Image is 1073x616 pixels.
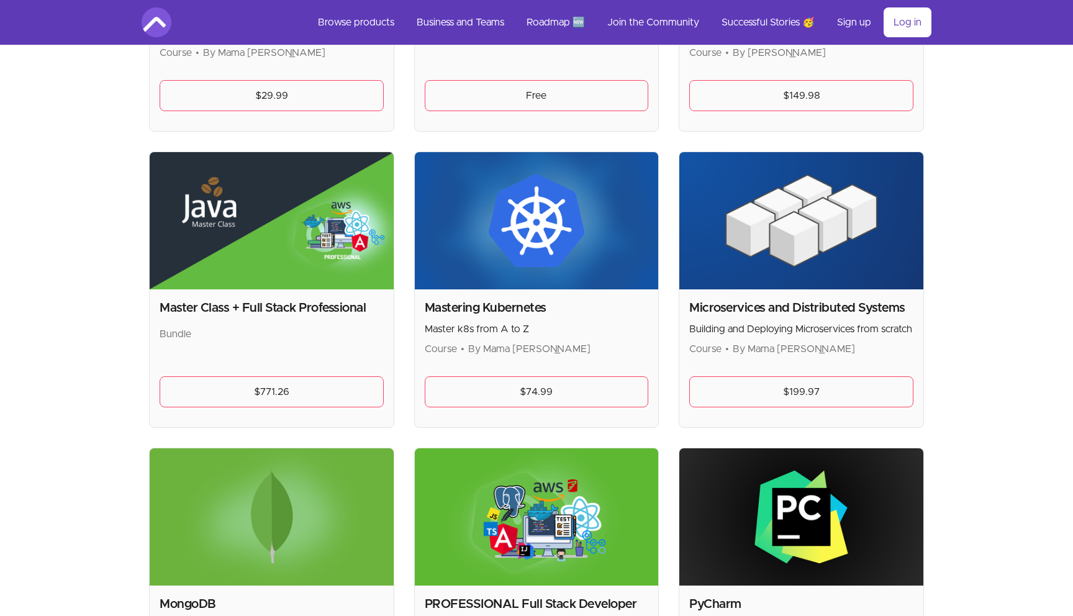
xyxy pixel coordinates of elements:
span: By Mama [PERSON_NAME] [468,344,591,354]
a: Browse products [308,7,404,37]
h2: MongoDB [160,596,384,613]
img: Product image for MongoDB [150,448,394,586]
img: Product image for PROFESSIONAL Full Stack Developer [415,448,659,586]
p: Master k8s from A to Z [425,322,649,337]
span: Course [689,48,722,58]
span: • [725,48,729,58]
a: Free [425,80,649,111]
img: Product image for Microservices and Distributed Systems [679,152,923,289]
span: Course [689,344,722,354]
a: $149.98 [689,80,913,111]
h2: Microservices and Distributed Systems [689,299,913,317]
a: Log in [884,7,931,37]
h2: PROFESSIONAL Full Stack Developer [425,596,649,613]
span: By Mama [PERSON_NAME] [733,344,855,354]
a: Successful Stories 🥳 [712,7,825,37]
h2: Mastering Kubernetes [425,299,649,317]
a: Sign up [827,7,881,37]
span: By Mama [PERSON_NAME] [203,48,325,58]
a: $199.97 [689,376,913,407]
a: $29.99 [160,80,384,111]
span: Course [425,344,457,354]
h2: Master Class + Full Stack Professional [160,299,384,317]
a: Business and Teams [407,7,514,37]
span: • [196,48,199,58]
a: Roadmap 🆕 [517,7,595,37]
span: Course [160,48,192,58]
a: Join the Community [597,7,709,37]
a: $771.26 [160,376,384,407]
a: $74.99 [425,376,649,407]
span: • [725,344,729,354]
span: Bundle [160,329,191,339]
span: By [PERSON_NAME] [733,48,826,58]
img: Amigoscode logo [142,7,171,37]
img: Product image for PyCharm [679,448,923,586]
img: Product image for Mastering Kubernetes [415,152,659,289]
h2: PyCharm [689,596,913,613]
nav: Main [308,7,931,37]
span: • [461,344,464,354]
p: Building and Deploying Microservices from scratch [689,322,913,337]
img: Product image for Master Class + Full Stack Professional [150,152,394,289]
